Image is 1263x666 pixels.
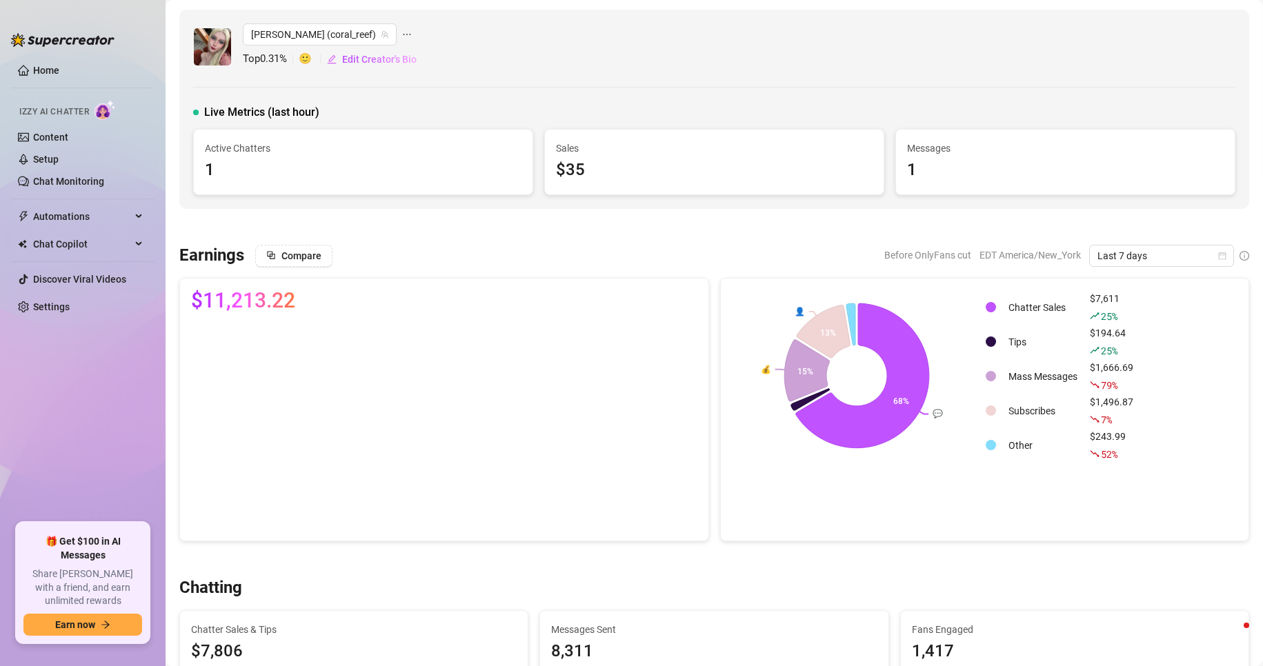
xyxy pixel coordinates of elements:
[191,638,517,665] span: $7,806
[266,250,276,260] span: block
[1101,344,1117,357] span: 25 %
[556,157,873,183] div: $35
[191,290,295,312] span: $11,213.22
[23,614,142,636] button: Earn nowarrow-right
[101,620,110,629] span: arrow-right
[281,250,321,261] span: Compare
[1003,429,1083,462] td: Other
[1003,360,1083,393] td: Mass Messages
[204,104,319,121] span: Live Metrics (last hour)
[1090,360,1133,393] div: $1,666.69
[23,535,142,562] span: 🎁 Get $100 in AI Messages
[299,51,326,68] span: 🙂
[194,28,231,65] img: Anna
[33,132,68,143] a: Content
[1003,325,1083,359] td: Tips
[1101,379,1117,392] span: 79 %
[55,619,95,630] span: Earn now
[1090,429,1133,462] div: $243.99
[243,51,299,68] span: Top 0.31 %
[342,54,417,65] span: Edit Creator's Bio
[1090,449,1100,458] span: fall
[18,239,27,249] img: Chat Copilot
[33,154,59,165] a: Setup
[556,141,873,156] span: Sales
[327,54,337,64] span: edit
[979,245,1081,265] span: EDT America/New_York
[33,65,59,76] a: Home
[1090,345,1100,355] span: rise
[1218,252,1226,260] span: calendar
[33,205,131,228] span: Automations
[1090,394,1133,427] div: $1,496.87
[1090,325,1133,359] div: $194.64
[884,245,971,265] span: Before OnlyFans cut
[1101,310,1117,323] span: 25 %
[19,105,89,119] span: Izzy AI Chatter
[18,211,29,222] span: thunderbolt
[33,274,126,285] a: Discover Viral Videos
[33,176,104,187] a: Chat Monitoring
[912,638,1237,665] div: 1,417
[1097,245,1226,266] span: Last 7 days
[255,245,332,267] button: Compare
[33,301,70,312] a: Settings
[907,141,1224,156] span: Messages
[179,245,244,267] h3: Earnings
[205,157,521,183] div: 1
[23,567,142,608] span: Share [PERSON_NAME] with a friend, and earn unlimited rewards
[551,622,877,637] span: Messages Sent
[402,23,412,46] span: ellipsis
[1090,414,1100,424] span: fall
[760,364,770,374] text: 💰
[251,24,388,45] span: Anna (coral_reef)
[1003,291,1083,324] td: Chatter Sales
[1101,413,1111,426] span: 7 %
[205,141,521,156] span: Active Chatters
[1090,311,1100,321] span: rise
[11,33,115,47] img: logo-BBDzfeDw.svg
[191,622,517,637] span: Chatter Sales & Tips
[95,100,116,120] img: AI Chatter
[1101,447,1117,461] span: 52 %
[381,30,389,39] span: team
[933,408,943,418] text: 💬
[179,577,242,599] h3: Chatting
[1003,394,1083,427] td: Subscribes
[1216,619,1249,652] iframe: Intercom live chat
[907,157,1224,183] div: 1
[33,233,131,255] span: Chat Copilot
[1090,291,1133,324] div: $7,611
[551,638,877,665] div: 8,311
[912,622,1237,637] span: Fans Engaged
[794,306,804,316] text: 👤
[326,48,417,70] button: Edit Creator's Bio
[1090,380,1100,390] span: fall
[1240,251,1249,261] span: info-circle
